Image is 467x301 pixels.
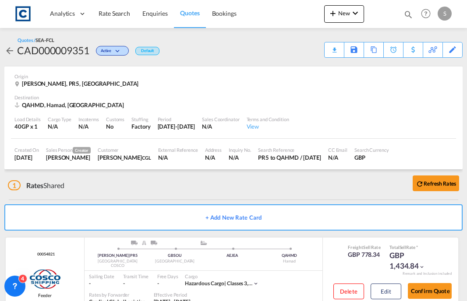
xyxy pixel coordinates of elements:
div: Period [158,116,195,122]
div: N/A [202,122,239,130]
div: Rates by Forwarder [89,291,145,298]
button: Edit [371,283,401,299]
md-icon: icon-chevron-down [350,8,361,18]
div: External Reference [158,147,198,153]
span: 00054821 [35,252,54,257]
div: Shared [8,181,64,190]
md-icon: icon-chevron-down [113,49,124,54]
span: | [224,280,226,287]
span: Creator [73,147,91,154]
div: Incoterms [78,116,99,122]
md-icon: icon-refresh [416,180,424,188]
div: Pickup ModeService Type Lancashire, England,TruckRail; Truck [117,241,175,249]
div: 40GP x 1 [14,122,41,130]
span: Sell [400,245,407,250]
div: Change Status Here [89,43,131,57]
div: View [247,122,289,130]
div: Quotes /SEA-FCL [18,37,54,43]
div: S [438,7,452,21]
div: Customs [106,116,124,122]
div: GBP 1,434.84 [389,250,433,271]
span: 1 [8,180,21,190]
div: [GEOGRAPHIC_DATA] [146,259,204,264]
div: - [89,280,114,287]
span: PR5 [130,253,138,258]
button: Delete [333,283,364,299]
span: Sell [363,245,371,250]
div: GBP [354,154,389,161]
div: N/A [229,154,251,161]
div: Sales Coordinator [202,116,239,122]
button: + Add New Rate Card [4,204,463,231]
span: [PERSON_NAME], PR5, [GEOGRAPHIC_DATA] [22,80,138,87]
div: Sailing Date [89,273,114,280]
div: Created On [14,147,39,153]
div: Shannon Barry [46,154,91,161]
span: | [129,253,130,258]
div: Total Rate [389,244,433,250]
div: Customer [98,147,151,153]
span: Subject to Remarks [415,245,418,250]
div: Search Currency [354,147,389,153]
div: Clayton le Moors, PR5, United Kingdom [14,80,141,87]
div: Default [135,47,159,55]
b: Refresh Rates [424,180,456,187]
div: Search Reference [258,147,321,153]
div: QAHMD [261,253,318,259]
span: Quotes [180,9,199,17]
div: Help [418,6,438,22]
div: Contract / Rate Agreement / Tariff / Spot Pricing Reference Number: 00054821 [35,252,54,257]
div: - [123,280,149,287]
div: 14 Aug 2025 [14,154,39,161]
md-icon: icon-download [329,44,340,50]
span: Bookings [212,10,237,17]
span: Active [101,48,113,56]
div: 31 Aug 2025 [158,122,195,130]
img: COSCO [28,268,61,290]
img: ROAD [131,241,138,245]
div: N/A [48,122,71,130]
div: Cargo [185,273,259,280]
div: Stuffing [131,116,150,122]
div: Factory Stuffing [131,122,150,130]
div: Destination [14,94,453,101]
button: Confirm Quote [408,283,452,299]
md-icon: icon-chevron-down [419,264,425,270]
div: [GEOGRAPHIC_DATA] [89,259,146,264]
div: AEJEA [204,253,261,259]
div: CAD000009351 [17,43,89,57]
md-icon: icon-plus 400-fg [328,8,338,18]
md-icon: assets/icons/custom/ship-fill.svg [198,241,209,245]
div: N/A [328,154,347,161]
div: Hamad [261,259,318,264]
div: Sales Person [46,147,91,154]
div: Origin [14,73,453,80]
md-icon: icon-chevron-down [253,280,259,287]
div: Quote PDF is not available at this time [329,42,340,50]
div: PR5 to QAHMD / 14 Aug 2025 [258,154,321,161]
span: Analytics [50,9,75,18]
img: ROAD [151,241,157,245]
md-icon: icon-arrow-left [4,45,15,56]
span: CGL [142,155,151,161]
div: Remark and Inclusion included [396,271,458,276]
button: icon-refreshRefresh Rates [413,175,459,191]
div: Transit Time [123,273,149,280]
div: icon-arrow-left [4,43,17,57]
span: Hazardous Cargo [185,280,227,287]
div: classes 3,6,8,9 & 2.1 [185,280,253,287]
div: Load Details [14,116,41,122]
div: N/A [78,122,88,130]
div: - [157,280,159,287]
img: RAIL [142,241,146,245]
div: Address [205,147,222,153]
div: Change Status Here [96,46,129,56]
img: 1fdb9190129311efbfaf67cbb4249bed.jpeg [13,4,33,24]
span: New [328,10,361,17]
div: Inquiry No. [229,147,251,153]
div: N/A [158,154,198,161]
div: GBP 778.34 [348,250,381,259]
div: No [106,122,124,130]
div: Terms and Condition [247,116,289,122]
